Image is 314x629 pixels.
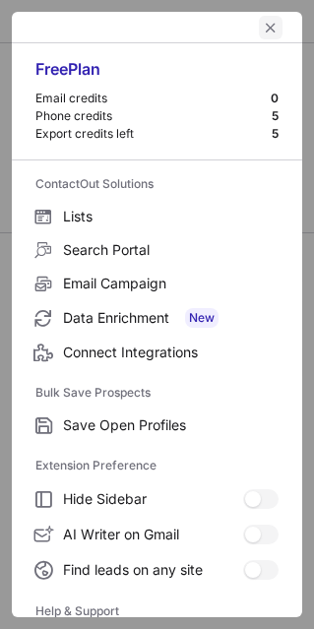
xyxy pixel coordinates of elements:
[12,300,302,336] label: Data Enrichment New
[63,208,279,225] span: Lists
[35,108,272,124] div: Phone credits
[63,241,279,259] span: Search Portal
[12,517,302,552] label: AI Writer on Gmail
[12,481,302,517] label: Hide Sidebar
[12,233,302,267] label: Search Portal
[12,336,302,369] label: Connect Integrations
[31,18,51,37] button: right-button
[35,377,279,409] label: Bulk Save Prospects
[271,91,279,106] div: 0
[12,267,302,300] label: Email Campaign
[35,450,279,481] label: Extension Preference
[272,108,279,124] div: 5
[35,126,272,142] div: Export credits left
[63,526,243,543] span: AI Writer on Gmail
[272,126,279,142] div: 5
[63,416,279,434] span: Save Open Profiles
[63,344,279,361] span: Connect Integrations
[35,59,279,91] div: Free Plan
[259,16,283,39] button: left-button
[185,308,219,328] span: New
[12,200,302,233] label: Lists
[63,561,243,579] span: Find leads on any site
[12,552,302,588] label: Find leads on any site
[35,91,271,106] div: Email credits
[12,409,302,442] label: Save Open Profiles
[35,168,279,200] label: ContactOut Solutions
[63,308,279,328] span: Data Enrichment
[63,275,279,292] span: Email Campaign
[63,490,243,508] span: Hide Sidebar
[35,596,279,627] label: Help & Support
